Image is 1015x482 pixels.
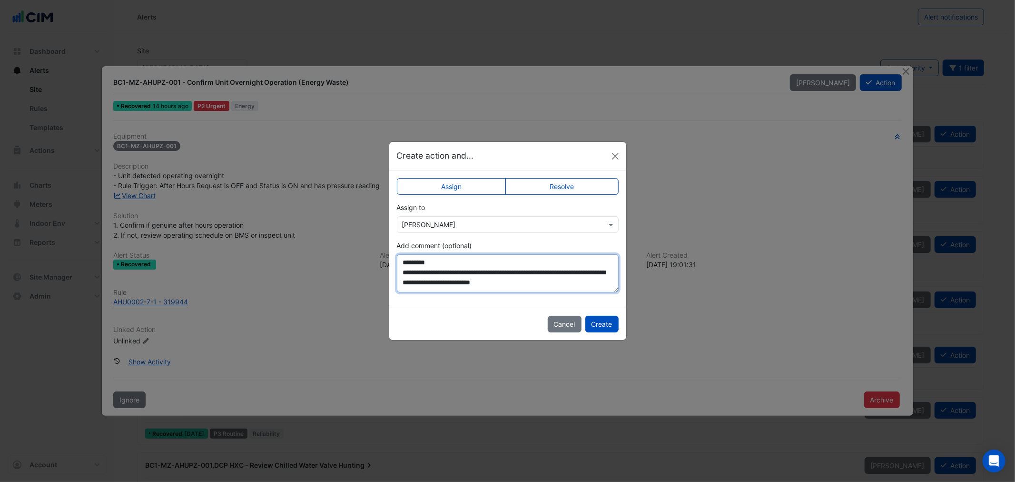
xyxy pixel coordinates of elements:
[397,241,472,251] label: Add comment (optional)
[548,316,581,332] button: Cancel
[397,178,506,195] label: Assign
[397,202,425,212] label: Assign to
[983,450,1005,472] div: Open Intercom Messenger
[608,149,622,163] button: Close
[505,178,619,195] label: Resolve
[397,150,474,162] h5: Create action and...
[585,316,619,332] button: Create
